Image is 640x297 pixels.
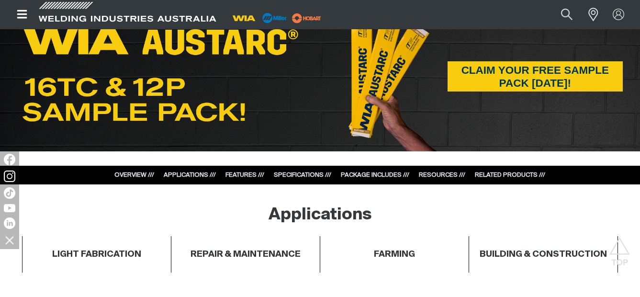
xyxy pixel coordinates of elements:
[22,1,298,123] img: WIA AUSTARC 16TC & 12P SAMPLE PACK!
[448,61,623,91] span: CLAIM YOUR FREE SAMPLE PACK [DATE]!
[164,172,216,178] a: APPLICATIONS ///
[474,249,613,260] h4: BUILDING & CONSTRUCTION
[1,232,18,248] img: hide socials
[191,249,301,260] h4: REPAIR & MAINTENANCE
[289,14,324,22] a: miller
[114,172,154,178] a: OVERVIEW ///
[225,172,264,178] a: FEATURES ///
[4,187,15,199] img: TikTok
[4,154,15,165] img: Facebook
[4,171,15,182] img: Instagram
[419,172,465,178] a: RESOURCES ///
[4,217,15,229] img: LinkedIn
[550,4,583,25] button: Search products
[341,172,409,178] a: PACKAGE INCLUDES ///
[52,249,141,260] h4: LIGHT FABRICATION
[448,61,623,91] a: CLAIM YOUR FREE SAMPLE PACK TODAY!
[4,204,15,212] img: YouTube
[475,172,545,178] a: RELATED PRODUCTS ///
[274,172,331,178] a: SPECIFICATIONS ///
[269,205,372,226] h2: Applications
[539,4,583,25] input: Product name or item number...
[289,11,324,25] img: miller
[374,249,415,260] h4: FARMING
[609,237,630,259] button: Scroll to top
